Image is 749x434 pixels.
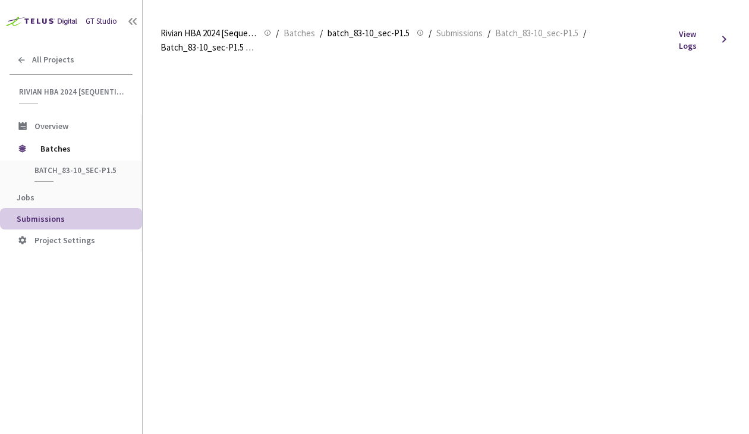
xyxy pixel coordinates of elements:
span: View Logs [679,28,715,52]
a: Batch_83-10_sec-P1.5 [493,26,581,39]
span: Batch_83-10_sec-P1.5 QC - [DATE] [160,40,257,55]
span: Batch_83-10_sec-P1.5 [495,26,578,40]
span: Jobs [17,192,34,203]
span: Rivian HBA 2024 [Sequential] [19,87,125,97]
li: / [320,26,323,40]
span: Overview [34,121,68,131]
span: Submissions [17,213,65,224]
span: batch_83-10_sec-P1.5 [328,26,410,40]
span: All Projects [32,55,74,65]
span: Batches [40,137,122,161]
span: Batches [284,26,315,40]
li: / [583,26,586,40]
span: Project Settings [34,235,95,246]
li: / [487,26,490,40]
li: / [276,26,279,40]
a: Batches [281,26,317,39]
span: Submissions [436,26,483,40]
a: Submissions [434,26,485,39]
li: / [429,26,432,40]
div: GT Studio [86,16,117,27]
span: batch_83-10_sec-P1.5 [34,165,122,175]
span: Rivian HBA 2024 [Sequential] [160,26,257,40]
